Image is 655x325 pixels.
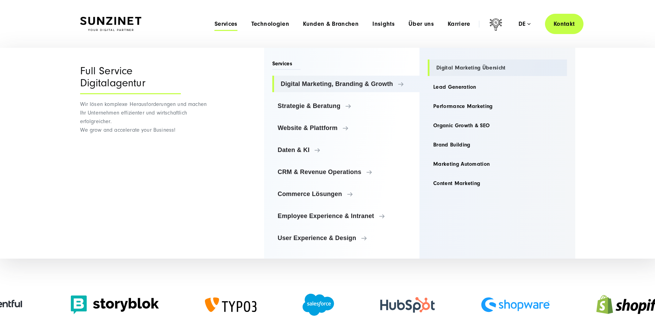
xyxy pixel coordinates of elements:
[278,213,414,219] span: Employee Experience & Intranet
[408,21,434,28] a: Über uns
[428,175,567,192] a: Content Marketing
[278,124,414,131] span: Website & Plattform
[272,164,420,180] a: CRM & Revenue Operations
[448,21,470,28] a: Karriere
[71,295,159,314] img: Storyblok logo Storyblok Headless CMS Agentur SUNZINET (1)
[278,102,414,109] span: Strategie & Beratung
[518,21,531,28] div: de
[80,65,181,94] div: Full Service Digitalagentur
[372,21,395,28] a: Insights
[278,235,414,241] span: User Experience & Design
[278,169,414,175] span: CRM & Revenue Operations
[215,21,238,28] a: Services
[428,156,567,172] a: Marketing Automation
[428,79,567,95] a: Lead Generation
[428,59,567,76] a: Digital Marketing Übersicht
[545,14,583,34] a: Kontakt
[272,208,420,224] a: Employee Experience & Intranet
[251,21,289,28] a: Technologien
[303,21,359,28] a: Kunden & Branchen
[80,17,141,31] img: SUNZINET Full Service Digital Agentur
[80,101,207,133] span: Wir lösen komplexe Herausforderungen und machen Ihr Unternehmen effizienter und wirtschaftlich er...
[428,98,567,115] a: Performance Marketing
[272,230,420,246] a: User Experience & Design
[428,117,567,134] a: Organic Growth & SEO
[272,186,420,202] a: Commerce Lösungen
[272,120,420,136] a: Website & Plattform
[272,60,301,70] span: Services
[481,297,550,312] img: Shopware Partner Agentur - Digitalagentur SUNZINET
[272,142,420,158] a: Daten & KI
[278,191,414,197] span: Commerce Lösungen
[205,297,256,312] img: TYPO3 Gold Memeber Agentur - Digitalagentur für TYPO3 CMS Entwicklung SUNZINET
[272,98,420,114] a: Strategie & Beratung
[281,80,414,87] span: Digital Marketing, Branding & Growth
[303,294,334,316] img: Salesforce Partner Agentur - Digitalagentur SUNZINET
[428,137,567,153] a: Brand Building
[380,297,435,313] img: HubSpot Gold Partner Agentur - Digitalagentur SUNZINET
[278,147,414,153] span: Daten & KI
[272,76,420,92] a: Digital Marketing, Branding & Growth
